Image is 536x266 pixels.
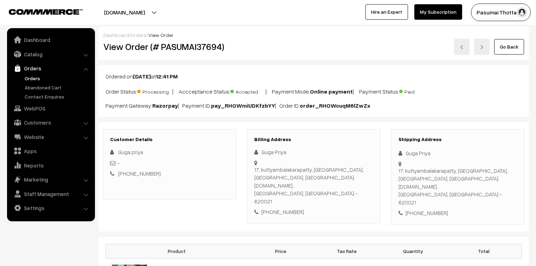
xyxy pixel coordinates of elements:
a: Settings [9,202,92,214]
b: Online payment [310,88,353,95]
b: [DATE] [133,73,151,80]
button: Pasumai Thotta… [471,4,531,21]
h3: Billing Address [254,137,373,142]
a: Apps [9,145,92,157]
a: Go Back [494,39,524,55]
a: Contact Enquires [23,93,92,100]
a: My Subscription [414,4,462,20]
div: Guga Priya [254,148,373,156]
span: Processing [137,86,172,95]
p: Payment Gateway: | Payment ID: | Order ID: [106,101,522,110]
h2: View Order (# PASUMAI37694) [103,41,237,52]
a: Abandoned Cart [23,84,92,91]
a: Hire an Expert [365,4,408,20]
a: Dashboard [9,33,92,46]
span: Accepted [230,86,266,95]
div: 17, kuttyambalakarapatty, [GEOGRAPHIC_DATA], [GEOGRAPHIC_DATA], [GEOGRAPHIC_DATA][DOMAIN_NAME]. [... [254,166,373,205]
a: orders [131,32,146,38]
img: left-arrow.png [460,45,464,49]
a: Dashboard [103,32,129,38]
div: Guga Priya [398,149,517,157]
div: [PHONE_NUMBER] [398,209,517,217]
th: Quantity [380,244,446,258]
a: COMMMERCE [9,7,70,15]
b: Razorpay [152,102,178,109]
div: [PHONE_NUMBER] [254,208,373,216]
img: user [517,7,527,18]
a: Orders [23,75,92,82]
a: [PHONE_NUMBER] [118,170,161,177]
p: Ordered on at [106,72,522,81]
a: Orders [9,62,92,75]
a: Customers [9,116,92,129]
h3: Customer Details [110,137,229,142]
a: Staff Management [9,188,92,200]
a: Marketing [9,173,92,186]
b: order_RHOWcuqM6lZwZx [300,102,370,109]
h3: Shipping Address [398,137,517,142]
b: 12:41 PM [156,73,178,80]
span: View Order [148,32,173,38]
button: [DOMAIN_NAME] [79,4,170,21]
span: Guga priya [118,149,143,155]
p: Order Status: | Accceptance Status: | Payment Mode: | Payment Status: [106,86,522,96]
th: Tax Rate [314,244,380,258]
div: 17, kuttyambalakarapatty, [GEOGRAPHIC_DATA], [GEOGRAPHIC_DATA], [GEOGRAPHIC_DATA][DOMAIN_NAME]. [... [398,167,517,207]
span: Paid [399,86,434,95]
th: Price [248,244,314,258]
th: Total [446,244,522,258]
a: WebPOS [9,102,92,115]
a: Catalog [9,48,92,61]
b: pay_RHOWmiUDKfzbYY [211,102,275,109]
img: COMMMERCE [9,9,83,14]
img: right-arrow.png [480,45,484,49]
div: / / [103,31,524,39]
a: Website [9,131,92,143]
a: Reports [9,159,92,172]
div: - [110,159,229,167]
th: Product [106,244,248,258]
